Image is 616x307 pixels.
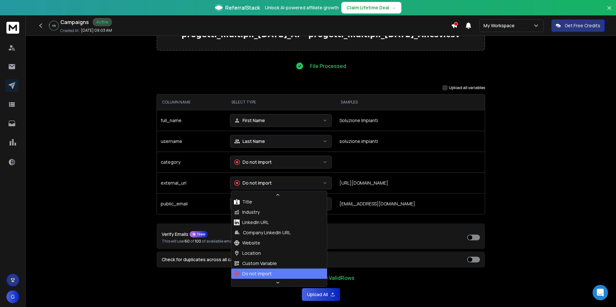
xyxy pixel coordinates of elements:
[234,159,272,165] div: Do not import
[234,240,260,246] div: Website
[225,4,260,12] span: ReferralStack
[157,131,226,152] td: username
[162,257,289,262] label: Check for duplicates across all campaigns in this workspace
[234,250,261,256] div: Location
[6,290,19,303] span: G
[341,2,401,13] button: Claim Lifetime Deal
[336,172,485,193] td: [URL][DOMAIN_NAME]
[593,285,608,300] div: Open Intercom Messenger
[234,117,265,124] div: First Name
[93,18,112,26] div: Active
[336,131,485,152] td: soluzione.impianti
[195,238,201,244] span: 100
[234,199,252,205] div: Title
[162,239,271,244] p: This will use of of available email verification credits.
[234,219,269,226] div: LinkedIn URL
[336,193,485,214] td: [EMAIL_ADDRESS][DOMAIN_NAME]
[234,138,265,145] div: Last Name
[52,24,56,28] p: 4 %
[234,270,272,277] div: Do not import
[60,28,80,33] p: Created At:
[157,152,226,172] td: category
[184,238,190,244] span: 60
[81,28,112,33] p: [DATE] 09:03 AM
[234,229,291,236] div: Company LinkedIn URL
[60,18,89,26] h1: Campaigns
[336,95,485,110] th: SAMPLES
[234,209,260,215] div: Industry
[605,4,613,19] button: Close banner
[157,95,226,110] th: COLUMN NAME
[157,172,226,193] td: external_url
[226,95,336,110] th: SELECT TYPE
[565,22,600,29] p: Get Free Credits
[392,4,396,11] span: →
[234,260,277,267] div: Custom Variable
[302,288,340,301] button: Upload All
[157,193,226,214] td: public_email
[483,22,517,29] p: My Workspace
[449,85,485,90] label: Upload all variables
[265,4,339,11] p: Unlock AI-powered affiliate growth
[336,110,485,131] td: Soluzione Impianti
[310,62,346,70] p: File Processed
[234,180,272,186] div: Do not import
[162,232,188,236] p: Verify Emails
[157,110,226,131] td: full_name
[190,231,208,237] div: New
